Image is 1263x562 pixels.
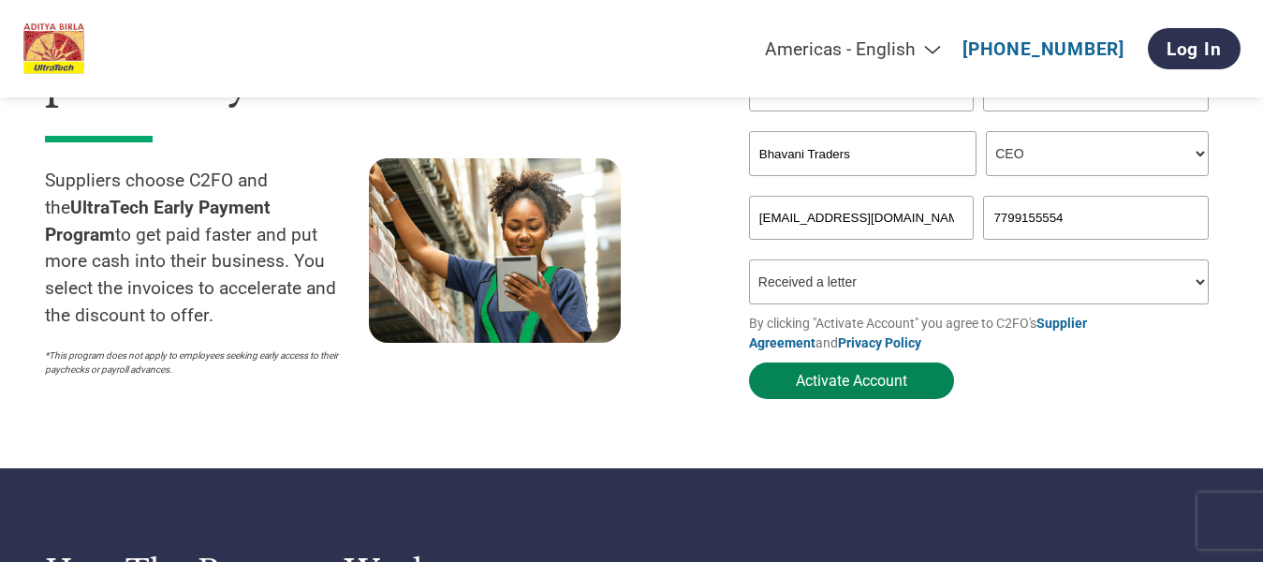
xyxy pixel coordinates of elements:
[45,348,350,377] p: *This program does not apply to employees seeking early access to their paychecks or payroll adva...
[749,196,975,240] input: Invalid Email format
[23,23,85,75] img: UltraTech
[749,314,1218,353] p: By clicking "Activate Account" you agree to C2FO's and
[983,196,1209,240] input: Phone*
[962,38,1124,60] a: [PHONE_NUMBER]
[45,168,369,330] p: Suppliers choose C2FO and the to get paid faster and put more cash into their business. You selec...
[749,131,977,176] input: Your company name*
[983,242,1209,252] div: Inavlid Phone Number
[749,178,1209,188] div: Invalid company name or company name is too long
[983,113,1209,124] div: Invalid last name or last name is too long
[749,242,975,252] div: Inavlid Email Address
[369,158,621,343] img: supply chain worker
[838,335,921,350] a: Privacy Policy
[749,362,954,399] button: Activate Account
[1148,28,1241,69] a: Log In
[45,197,271,245] strong: UltraTech Early Payment Program
[986,131,1209,176] select: Title/Role
[749,113,975,124] div: Invalid first name or first name is too long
